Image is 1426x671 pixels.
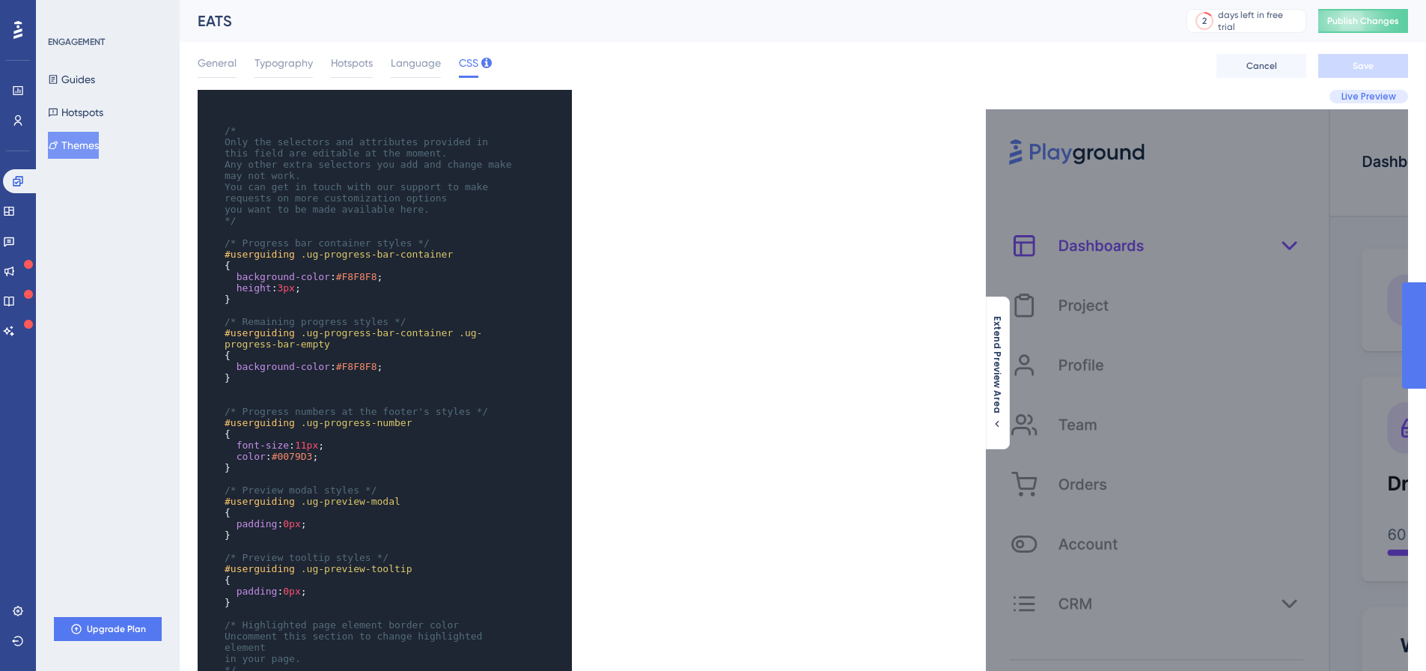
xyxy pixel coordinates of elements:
span: 11px [295,440,318,451]
span: Cancel [1246,60,1277,72]
span: You can get in touch with our support to make requests on more customization options [225,181,494,204]
span: .ug-progress-bar-container [301,327,454,338]
span: : ; [225,586,307,597]
span: .ug-progress-bar-empty [225,327,482,350]
span: #userguiding [225,417,295,428]
span: 0px [283,518,300,529]
span: } [225,462,231,473]
span: /* Preview tooltip styles */ [225,552,389,563]
span: height [237,282,272,294]
span: background-color [237,361,330,372]
span: #userguiding [225,496,295,507]
div: EATS [198,10,1149,31]
span: color [237,451,266,462]
span: #0079D3 [272,451,313,462]
span: { [225,574,231,586]
span: Publish Changes [1327,15,1399,27]
span: : ; [225,518,307,529]
span: Language [391,54,441,72]
div: 2 [1202,15,1207,27]
span: #userguiding [225,563,295,574]
span: General [198,54,237,72]
span: { [225,428,231,440]
span: /* Highlighted page element border color [225,619,459,631]
button: Extend Preview Area [985,316,1009,430]
span: Only the selectors and attributes provided in this field are editable at the moment. [225,136,494,159]
span: .ug-preview-modal [301,496,400,507]
div: days left in free trial [1218,9,1301,33]
span: .ug-preview-tooltip [301,563,412,574]
span: Typography [255,54,313,72]
span: : ; [225,361,383,372]
span: background-color [237,271,330,282]
span: in your page. [225,653,301,664]
button: Save [1318,54,1408,78]
span: padding [237,518,278,529]
span: #F8F8F8 [336,271,377,282]
button: Upgrade Plan [54,617,162,641]
div: ENGAGEMENT [48,36,105,48]
span: Any other extra selectors you add and change make may not work. [225,159,517,181]
span: #userguiding [225,249,295,260]
button: Hotspots [48,99,103,126]
span: padding [237,586,278,597]
span: { [225,507,231,518]
span: Save [1353,60,1374,72]
span: you want to be made available here. [225,204,430,215]
span: .ug-progress-number [301,417,412,428]
span: } [225,597,231,608]
span: : ; [225,451,318,462]
span: 0px [283,586,300,597]
span: /* Progress bar container styles */ [225,237,430,249]
button: Publish Changes [1318,9,1408,33]
span: /* Progress numbers at the footer's styles */ [225,406,488,417]
span: { [225,260,231,271]
span: { [225,350,231,361]
span: Live Preview [1341,91,1396,103]
button: Themes [48,132,99,159]
span: font-size [237,440,289,451]
span: CSS [459,54,478,72]
span: Extend Preview Area [991,316,1003,413]
button: Cancel [1216,54,1306,78]
button: Guides [48,66,95,93]
span: 3px [277,282,294,294]
span: /* Remaining progress styles */ [225,316,406,327]
span: /* Preview modal styles */ [225,485,377,496]
iframe: UserGuiding AI Assistant Launcher [1363,612,1408,657]
span: #F8F8F8 [336,361,377,372]
span: Uncomment this section to change highlighted element [225,631,488,653]
span: : ; [225,282,301,294]
span: } [225,294,231,305]
span: : ; [225,440,324,451]
span: } [225,529,231,541]
span: Upgrade Plan [87,623,146,635]
span: } [225,372,231,383]
span: .ug-progress-bar-container [301,249,454,260]
span: #userguiding [225,327,295,338]
span: Hotspots [331,54,373,72]
span: : ; [225,271,383,282]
